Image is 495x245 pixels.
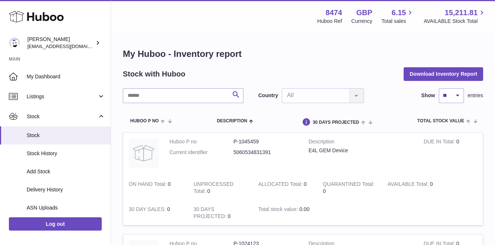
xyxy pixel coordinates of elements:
[123,48,483,60] h1: My Huboo - Inventory report
[233,149,297,156] dd: 5060534831391
[123,175,188,200] td: 0
[27,150,105,157] span: Stock History
[129,138,158,168] img: product image
[193,181,233,196] strong: UNPROCESSED Total
[258,206,299,214] strong: Total stock value
[424,8,486,25] a: 15,211.81 AVAILABLE Stock Total
[309,138,412,147] strong: Description
[258,92,278,99] label: Country
[309,147,412,154] div: E4L GEM Device
[27,204,105,211] span: ASN Uploads
[317,18,342,25] div: Huboo Ref
[323,188,326,194] span: 0
[123,200,188,225] td: 0
[468,92,483,99] span: entries
[217,119,247,123] span: Description
[27,132,105,139] span: Stock
[418,133,483,175] td: 0
[445,8,478,18] span: 15,211.81
[404,67,483,81] button: Download Inventory Report
[233,138,297,145] dd: P-1045459
[326,8,342,18] strong: 8474
[9,217,102,231] a: Log out
[27,186,105,193] span: Delivery History
[193,206,228,221] strong: 30 DAYS PROJECTED
[253,175,317,200] td: 0
[381,8,414,25] a: 6.15 Total sales
[169,149,233,156] dt: Current identifier
[188,200,253,225] td: 0
[27,93,97,100] span: Listings
[313,120,359,125] span: 30 DAYS PROJECTED
[129,181,168,189] strong: ON HAND Total
[392,8,406,18] span: 6.15
[417,119,464,123] span: Total stock value
[169,138,233,145] dt: Huboo P no
[27,43,109,49] span: [EMAIL_ADDRESS][DOMAIN_NAME]
[27,73,105,80] span: My Dashboard
[424,18,486,25] span: AVAILABLE Stock Total
[130,119,159,123] span: Huboo P no
[356,8,372,18] strong: GBP
[27,36,94,50] div: [PERSON_NAME]
[188,175,253,200] td: 0
[258,181,304,189] strong: ALLOCATED Total
[424,139,456,146] strong: DUE IN Total
[123,69,185,79] h2: Stock with Huboo
[421,92,435,99] label: Show
[351,18,373,25] div: Currency
[323,181,374,189] strong: QUARANTINED Total
[382,175,447,200] td: 0
[381,18,414,25] span: Total sales
[129,206,167,214] strong: 30 DAY SALES
[388,181,430,189] strong: AVAILABLE Total
[9,37,20,48] img: orders@neshealth.com
[27,113,97,120] span: Stock
[27,168,105,175] span: Add Stock
[299,206,309,212] span: 0.00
